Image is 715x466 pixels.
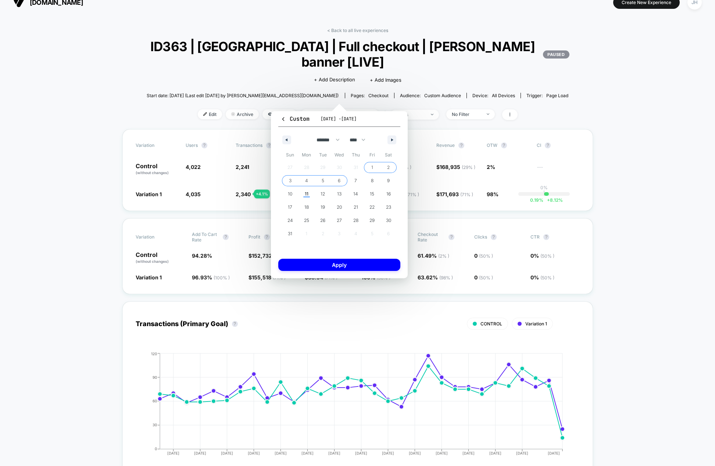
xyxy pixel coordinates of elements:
[386,191,419,197] span: $
[347,214,364,227] button: 28
[386,214,391,227] span: 30
[545,142,551,148] button: ?
[136,232,176,243] span: Variation
[370,187,374,201] span: 15
[487,164,495,170] span: 2%
[418,274,453,280] span: 63.62 %
[380,161,397,174] button: 2
[537,165,579,176] span: ---
[436,142,455,148] span: Revenue
[540,253,554,259] span: ( 50 % )
[282,201,298,214] button: 17
[439,275,453,280] span: ( 98 % )
[314,76,355,84] span: + Add Description
[315,214,331,227] button: 26
[298,149,315,161] span: Mon
[364,201,380,214] button: 22
[136,142,176,148] span: Variation
[128,352,572,462] div: TRANSACTIONS
[543,190,545,196] p: |
[203,112,207,116] img: edit
[530,274,554,280] span: 0 %
[221,451,233,455] tspan: [DATE]
[354,201,358,214] span: 21
[186,191,201,197] span: 4,035
[525,321,547,326] span: Variation 1
[501,142,507,148] button: ?
[337,214,342,227] span: 27
[298,174,315,187] button: 4
[479,253,493,259] span: ( 50 % )
[380,174,397,187] button: 9
[298,187,315,201] button: 11
[231,112,235,116] img: end
[226,109,259,119] span: Archive
[390,191,419,197] span: 42.55
[489,451,501,455] tspan: [DATE]
[436,451,448,455] tspan: [DATE]
[369,214,375,227] span: 29
[347,174,364,187] button: 7
[370,77,401,83] span: + Add Images
[540,185,548,190] p: 0%
[353,214,358,227] span: 28
[249,234,260,240] span: Profit
[436,191,473,197] span: $
[280,115,310,123] span: Custom
[347,149,364,161] span: Thu
[418,232,445,243] span: Checkout Rate
[321,187,325,201] span: 12
[232,321,238,327] button: ?
[387,174,390,187] span: 9
[492,93,515,98] span: all devices
[192,274,230,280] span: 96.93 %
[526,93,568,98] div: Trigger:
[331,174,348,187] button: 6
[368,93,389,98] span: checkout
[186,164,201,170] span: 4,022
[540,275,554,280] span: ( 50 % )
[452,112,481,117] div: No Filter
[236,191,251,197] span: 2,340
[438,253,449,259] span: ( 2 % )
[282,174,298,187] button: 3
[321,201,325,214] span: 19
[153,375,157,379] tspan: 90
[548,451,560,455] tspan: [DATE]
[474,274,493,280] span: 0
[315,149,331,161] span: Tue
[147,93,339,98] span: Start date: [DATE] (Last edit [DATE] by [PERSON_NAME][EMAIL_ADDRESS][DOMAIN_NAME])
[440,164,475,170] span: 168,935
[462,451,475,455] tspan: [DATE]
[431,114,433,115] img: end
[530,234,540,240] span: CTR
[301,451,314,455] tspan: [DATE]
[386,187,391,201] span: 16
[382,451,394,455] tspan: [DATE]
[537,142,577,148] span: CI
[136,191,162,197] span: Variation 1
[353,187,358,201] span: 14
[252,274,286,280] span: 155,518
[380,187,397,201] button: 16
[192,232,219,243] span: Add To Cart Rate
[275,451,287,455] tspan: [DATE]
[347,187,364,201] button: 14
[364,161,380,174] button: 1
[252,253,287,259] span: 152,732
[282,214,298,227] button: 24
[380,214,397,227] button: 30
[322,174,324,187] span: 5
[331,214,348,227] button: 27
[491,234,497,240] button: ?
[136,170,169,175] span: (without changes)
[543,197,563,203] span: 8.12 %
[315,201,331,214] button: 19
[282,149,298,161] span: Sun
[387,161,390,174] span: 2
[487,113,489,115] img: end
[278,259,400,271] button: Apply
[315,187,331,201] button: 12
[406,192,419,197] span: ( 71 % )
[328,451,340,455] tspan: [DATE]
